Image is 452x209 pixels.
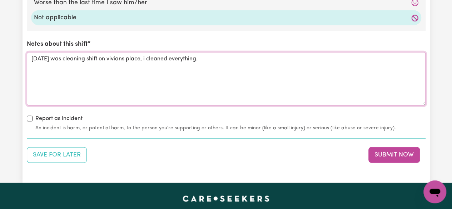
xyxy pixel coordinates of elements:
a: Careseekers home page [183,196,269,201]
button: Submit your job report [368,147,420,163]
label: Not applicable [34,13,418,23]
button: Save your job report [27,147,87,163]
textarea: [DATE] was cleaning shift on vivians place, i cleaned everything. [27,52,426,106]
iframe: Button to launch messaging window [423,180,446,203]
label: Notes about this shift [27,40,88,49]
label: Report as Incident [35,114,83,123]
small: An incident is harm, or potential harm, to the person you're supporting or others. It can be mino... [35,124,426,132]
